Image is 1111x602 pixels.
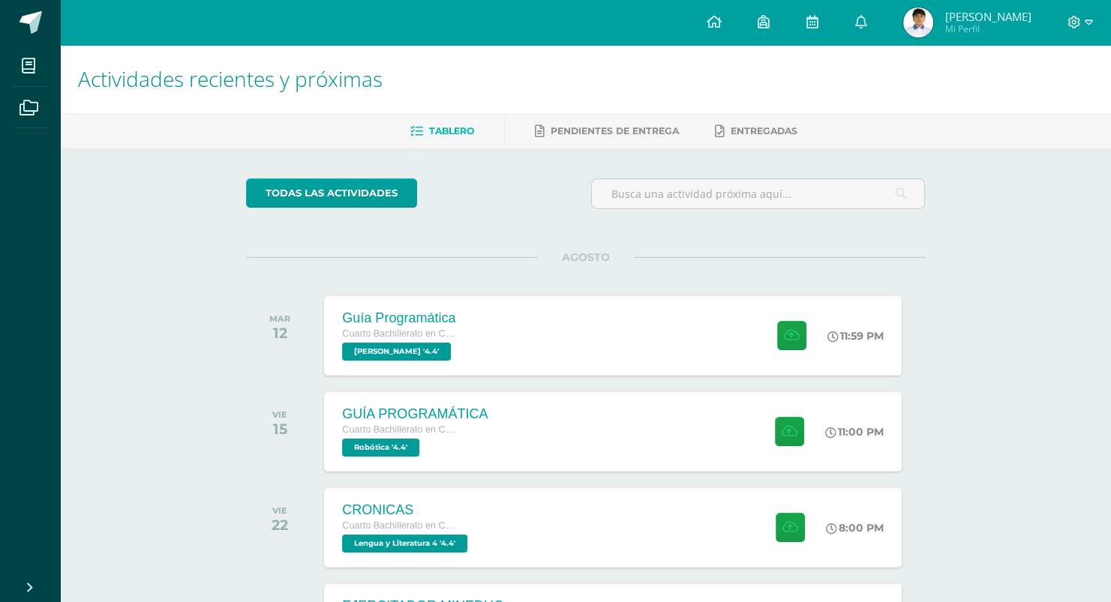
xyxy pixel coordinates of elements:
[410,119,474,143] a: Tablero
[826,521,884,535] div: 8:00 PM
[944,22,1031,35] span: Mi Perfil
[903,7,933,37] img: c5666cc7f3690fc41c4986c549652daf.png
[342,520,455,531] span: Cuarto Bachillerato en Ciencias y Letras
[342,406,488,422] div: GUÍA PROGRAMÁTICA
[731,125,797,136] span: Entregadas
[78,64,383,93] span: Actividades recientes y próximas
[342,310,455,326] div: Guía Programática
[825,425,884,439] div: 11:00 PM
[272,516,288,534] div: 22
[538,250,634,264] span: AGOSTO
[342,343,451,361] span: PEREL '4.4'
[551,125,679,136] span: Pendientes de entrega
[429,125,474,136] span: Tablero
[592,179,924,208] input: Busca una actividad próxima aquí...
[715,119,797,143] a: Entregadas
[272,420,287,438] div: 15
[342,535,467,553] span: Lengua y Literatura 4 '4.4'
[827,329,884,343] div: 11:59 PM
[269,313,290,324] div: MAR
[535,119,679,143] a: Pendientes de entrega
[272,409,287,420] div: VIE
[272,505,288,516] div: VIE
[342,328,455,339] span: Cuarto Bachillerato en Ciencias y Letras
[944,9,1031,24] span: [PERSON_NAME]
[342,424,455,435] span: Cuarto Bachillerato en Ciencias y Letras
[342,502,471,518] div: CRONICAS
[246,178,417,208] a: todas las Actividades
[269,324,290,342] div: 12
[342,439,419,457] span: Robótica '4.4'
